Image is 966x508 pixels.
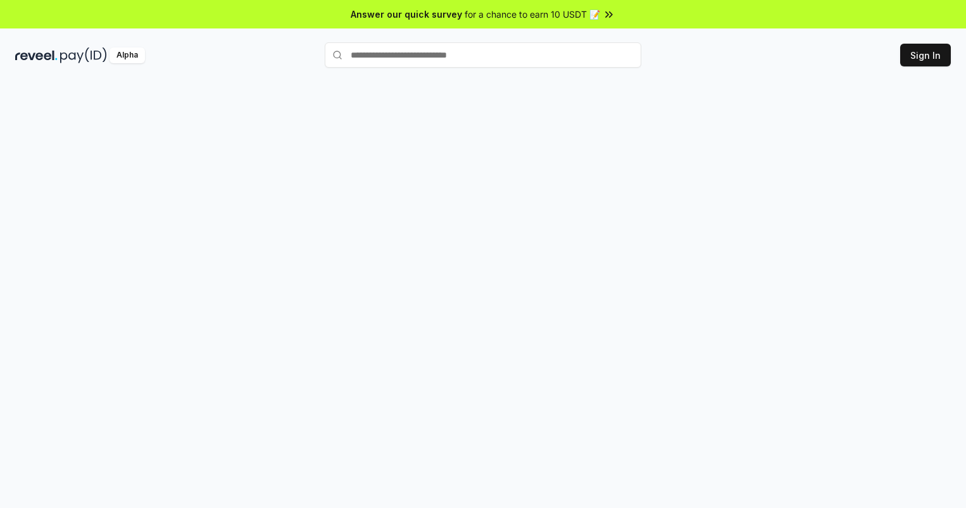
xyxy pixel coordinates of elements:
button: Sign In [900,44,951,66]
span: Answer our quick survey [351,8,462,21]
img: reveel_dark [15,47,58,63]
img: pay_id [60,47,107,63]
span: for a chance to earn 10 USDT 📝 [465,8,600,21]
div: Alpha [110,47,145,63]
